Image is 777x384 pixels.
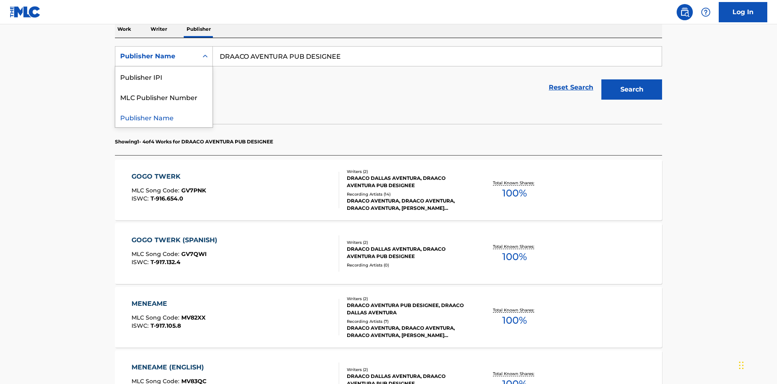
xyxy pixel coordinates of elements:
[181,187,206,194] span: GV7PNK
[132,172,206,181] div: GOGO TWERK
[601,79,662,100] button: Search
[347,318,469,324] div: Recording Artists ( 7 )
[347,296,469,302] div: Writers ( 2 )
[120,51,193,61] div: Publisher Name
[184,21,213,38] p: Publisher
[132,250,181,258] span: MLC Song Code :
[132,299,206,309] div: MENEAME
[132,235,221,245] div: GOGO TWERK (SPANISH)
[115,138,273,145] p: Showing 1 - 4 of 4 Works for DRAACO AVENTURA PUB DESIGNEE
[739,353,744,378] div: Drag
[132,363,208,372] div: MENEAME (ENGLISH)
[347,367,469,373] div: Writers ( 2 )
[115,223,662,284] a: GOGO TWERK (SPANISH)MLC Song Code:GV7QWIISWC:T-917.132.4Writers (2)DRAACO DALLAS AVENTURA, DRAACO...
[181,314,206,321] span: MV82XX
[115,66,212,87] div: Publisher IPI
[347,197,469,212] div: DRAACO AVENTURA, DRAACO AVENTURA, DRAACO AVENTURA, [PERSON_NAME] AVENTURA, DRAACO AVENTURA
[347,169,469,175] div: Writers ( 2 )
[493,307,536,313] p: Total Known Shares:
[151,258,180,266] span: T-917.132.4
[347,324,469,339] div: DRAACO AVENTURA, DRAACO AVENTURA, DRAACO AVENTURA, [PERSON_NAME] AVENTURA, DRAACO AVENTURA
[545,79,597,96] a: Reset Search
[677,4,693,20] a: Public Search
[132,187,181,194] span: MLC Song Code :
[737,345,777,384] iframe: Chat Widget
[10,6,41,18] img: MLC Logo
[719,2,767,22] a: Log In
[132,322,151,329] span: ISWC :
[181,250,207,258] span: GV7QWI
[115,160,662,220] a: GOGO TWERKMLC Song Code:GV7PNKISWC:T-916.654.0Writers (2)DRAACO DALLAS AVENTURA, DRAACO AVENTURA ...
[502,186,527,201] span: 100 %
[151,322,181,329] span: T-917.105.8
[493,243,536,250] p: Total Known Shares:
[115,21,134,38] p: Work
[347,175,469,189] div: DRAACO DALLAS AVENTURA, DRAACO AVENTURA PUB DESIGNEE
[701,7,711,17] img: help
[502,250,527,264] span: 100 %
[115,107,212,127] div: Publisher Name
[132,258,151,266] span: ISWC :
[347,239,469,245] div: Writers ( 2 )
[132,195,151,202] span: ISWC :
[493,371,536,377] p: Total Known Shares:
[132,314,181,321] span: MLC Song Code :
[347,191,469,197] div: Recording Artists ( 14 )
[115,87,212,107] div: MLC Publisher Number
[347,262,469,268] div: Recording Artists ( 0 )
[698,4,714,20] div: Help
[493,180,536,186] p: Total Known Shares:
[151,195,183,202] span: T-916.654.0
[347,245,469,260] div: DRAACO DALLAS AVENTURA, DRAACO AVENTURA PUB DESIGNEE
[115,287,662,348] a: MENEAMEMLC Song Code:MV82XXISWC:T-917.105.8Writers (2)DRAACO AVENTURA PUB DESIGNEE, DRAACO DALLAS...
[347,302,469,316] div: DRAACO AVENTURA PUB DESIGNEE, DRAACO DALLAS AVENTURA
[680,7,690,17] img: search
[502,313,527,328] span: 100 %
[115,46,662,104] form: Search Form
[148,21,170,38] p: Writer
